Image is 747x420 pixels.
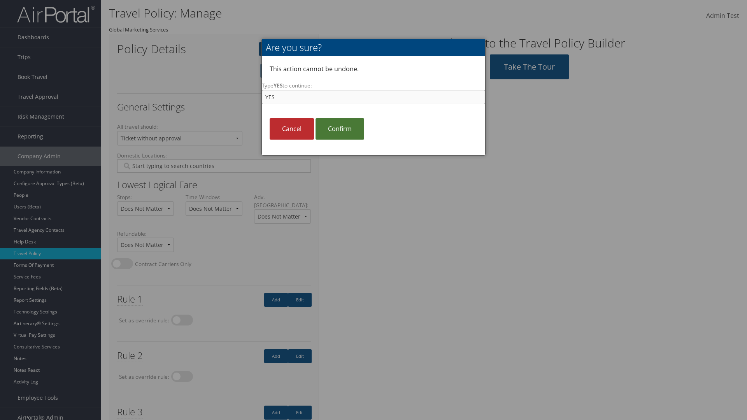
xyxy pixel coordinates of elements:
[270,118,314,140] a: Cancel
[262,56,485,82] p: This action cannot be undone.
[316,118,364,140] a: Confirm
[262,90,485,104] input: TypeYESto continue:
[274,82,282,89] strong: YES
[262,82,485,104] label: Type to continue:
[262,39,485,56] h2: Are you sure?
